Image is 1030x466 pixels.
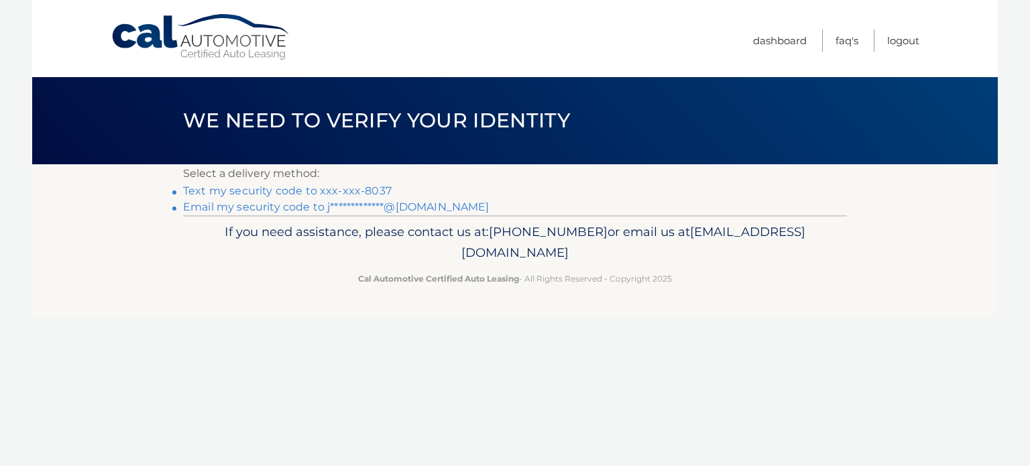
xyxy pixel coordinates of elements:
a: Dashboard [753,30,807,52]
span: [PHONE_NUMBER] [489,224,608,239]
a: Logout [887,30,919,52]
a: FAQ's [836,30,858,52]
p: If you need assistance, please contact us at: or email us at [192,221,838,264]
a: Cal Automotive [111,13,292,61]
a: Text my security code to xxx-xxx-8037 [183,184,392,197]
p: - All Rights Reserved - Copyright 2025 [192,272,838,286]
strong: Cal Automotive Certified Auto Leasing [358,274,519,284]
p: Select a delivery method: [183,164,847,183]
span: We need to verify your identity [183,108,570,133]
